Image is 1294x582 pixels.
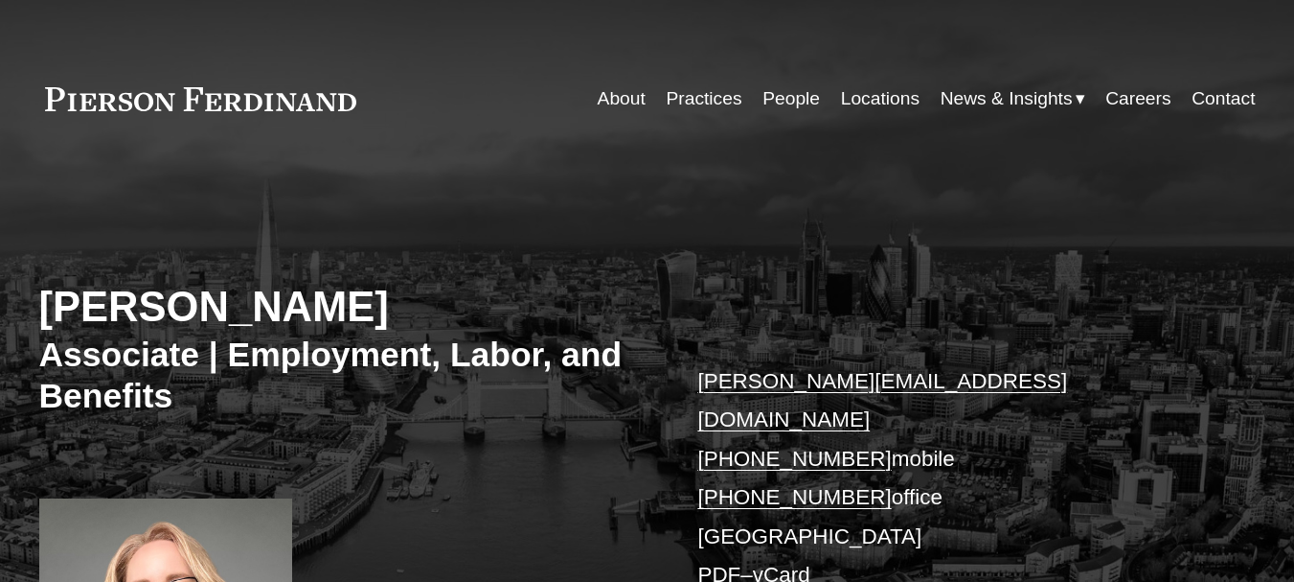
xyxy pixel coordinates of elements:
a: Careers [1105,81,1170,117]
a: [PERSON_NAME][EMAIL_ADDRESS][DOMAIN_NAME] [697,369,1067,431]
a: About [598,81,646,117]
a: [PHONE_NUMBER] [697,447,891,471]
span: News & Insights [941,82,1073,116]
a: [PHONE_NUMBER] [697,485,891,509]
a: People [762,81,820,117]
a: Practices [666,81,741,117]
a: Locations [841,81,919,117]
a: Contact [1192,81,1255,117]
h2: [PERSON_NAME] [39,282,647,333]
a: folder dropdown [941,81,1085,117]
h3: Associate | Employment, Labor, and Benefits [39,335,647,419]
